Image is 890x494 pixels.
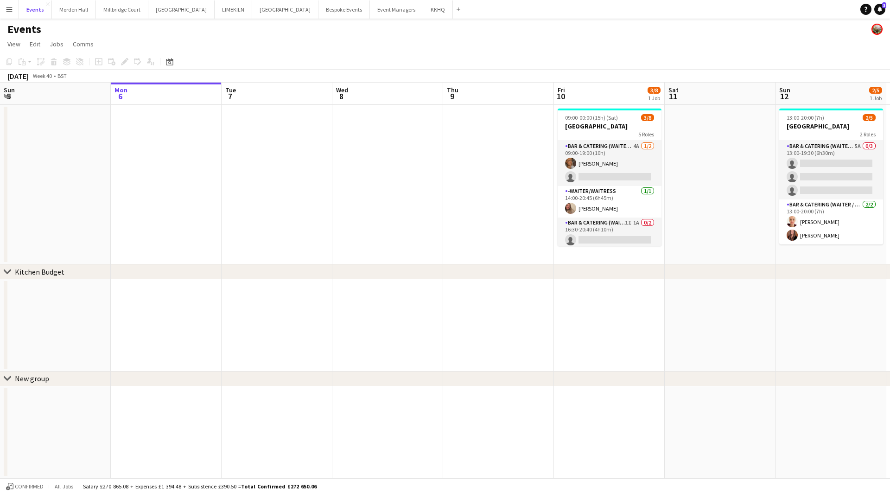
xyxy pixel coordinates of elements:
[860,131,876,138] span: 2 Roles
[252,0,318,19] button: [GEOGRAPHIC_DATA]
[52,0,96,19] button: Morden Hall
[148,0,215,19] button: [GEOGRAPHIC_DATA]
[31,72,54,79] span: Week 40
[667,91,679,102] span: 11
[882,2,886,8] span: 3
[447,86,458,94] span: Thu
[870,95,882,102] div: 1 Job
[7,71,29,81] div: [DATE]
[869,87,882,94] span: 2/5
[335,91,348,102] span: 8
[871,24,883,35] app-user-avatar: Staffing Manager
[558,186,661,218] app-card-role: -Waiter/Waitress1/114:00-20:45 (6h45m)[PERSON_NAME]
[53,483,75,490] span: All jobs
[46,38,67,50] a: Jobs
[73,40,94,48] span: Comms
[83,483,317,490] div: Salary £270 865.08 + Expenses £1 394.48 + Subsistence £390.50 =
[558,141,661,186] app-card-role: Bar & Catering (Waiter / waitress)4A1/209:00-19:00 (10h)[PERSON_NAME]
[445,91,458,102] span: 9
[30,40,40,48] span: Edit
[778,91,790,102] span: 12
[96,0,148,19] button: Millbridge Court
[641,114,654,121] span: 3/8
[318,0,370,19] button: Bespoke Events
[874,4,885,15] a: 3
[57,72,67,79] div: BST
[779,199,883,244] app-card-role: Bar & Catering (Waiter / waitress)2/213:00-20:00 (7h)[PERSON_NAME][PERSON_NAME]
[7,22,41,36] h1: Events
[50,40,64,48] span: Jobs
[224,91,236,102] span: 7
[215,0,252,19] button: LIMEKILN
[19,0,52,19] button: Events
[558,122,661,130] h3: [GEOGRAPHIC_DATA]
[668,86,679,94] span: Sat
[648,87,661,94] span: 3/8
[648,95,660,102] div: 1 Job
[15,374,49,383] div: New group
[225,86,236,94] span: Tue
[787,114,824,121] span: 13:00-20:00 (7h)
[558,218,661,263] app-card-role: Bar & Catering (Waiter / waitress)1I1A0/216:30-20:40 (4h10m)
[2,91,15,102] span: 5
[556,91,565,102] span: 10
[4,86,15,94] span: Sun
[863,114,876,121] span: 2/5
[113,91,127,102] span: 6
[5,481,45,492] button: Confirmed
[7,40,20,48] span: View
[423,0,453,19] button: KKHQ
[779,122,883,130] h3: [GEOGRAPHIC_DATA]
[558,109,661,246] app-job-card: 09:00-00:00 (15h) (Sat)3/8[GEOGRAPHIC_DATA]5 RolesBar & Catering (Waiter / waitress)4A1/209:00-19...
[241,483,317,490] span: Total Confirmed £272 650.06
[565,114,618,121] span: 09:00-00:00 (15h) (Sat)
[779,109,883,244] app-job-card: 13:00-20:00 (7h)2/5[GEOGRAPHIC_DATA]2 RolesBar & Catering (Waiter / waitress)5A0/313:00-19:30 (6h...
[779,86,790,94] span: Sun
[4,38,24,50] a: View
[15,267,64,276] div: Kitchen Budget
[638,131,654,138] span: 5 Roles
[558,86,565,94] span: Fri
[15,483,44,490] span: Confirmed
[26,38,44,50] a: Edit
[779,141,883,199] app-card-role: Bar & Catering (Waiter / waitress)5A0/313:00-19:30 (6h30m)
[69,38,97,50] a: Comms
[336,86,348,94] span: Wed
[370,0,423,19] button: Event Managers
[114,86,127,94] span: Mon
